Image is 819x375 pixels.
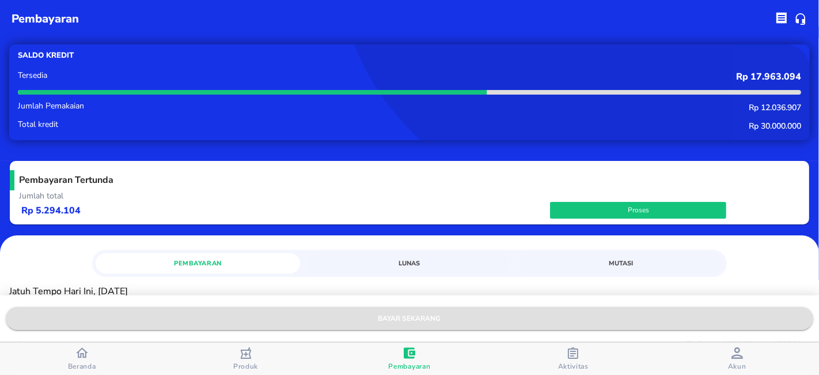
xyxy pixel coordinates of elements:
p: Tersedia [18,72,344,80]
button: Produk [164,343,327,375]
span: Produk [233,362,258,371]
a: Lunas [307,253,512,273]
a: Pembayaran [96,253,301,273]
p: Total kredit [18,121,344,129]
p: Rp 17.963.094 [344,72,801,82]
button: Aktivitas [491,343,655,375]
button: bayar sekarang [6,307,813,330]
p: Rp 5.294.104 [21,204,550,217]
span: Beranda [68,362,96,371]
p: Rp 30.000.000 [344,121,801,132]
h5: Pembayaran Tertunda [10,170,800,190]
div: simple tabs [92,250,727,273]
p: pembayaran [12,10,79,28]
span: Pembayaran [103,258,294,269]
span: Lunas [314,258,505,269]
span: bayar sekarang [15,313,804,325]
span: Pembayaran [389,362,431,371]
span: Aktivitas [558,362,589,371]
p: Rp 12.036.907 [344,102,801,113]
button: Pembayaran [328,343,491,375]
a: Mutasi [519,253,724,273]
span: Mutasi [526,258,717,269]
span: Proses [556,204,721,216]
button: Proses [550,202,726,219]
button: Akun [655,343,819,375]
p: Saldo kredit [18,50,409,61]
p: Jumlah Pemakaian [18,102,344,110]
span: Akun [728,362,746,371]
p: Jumlah total [19,190,800,201]
p: Jatuh Tempo Hari Ini, [DATE] [9,286,810,297]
